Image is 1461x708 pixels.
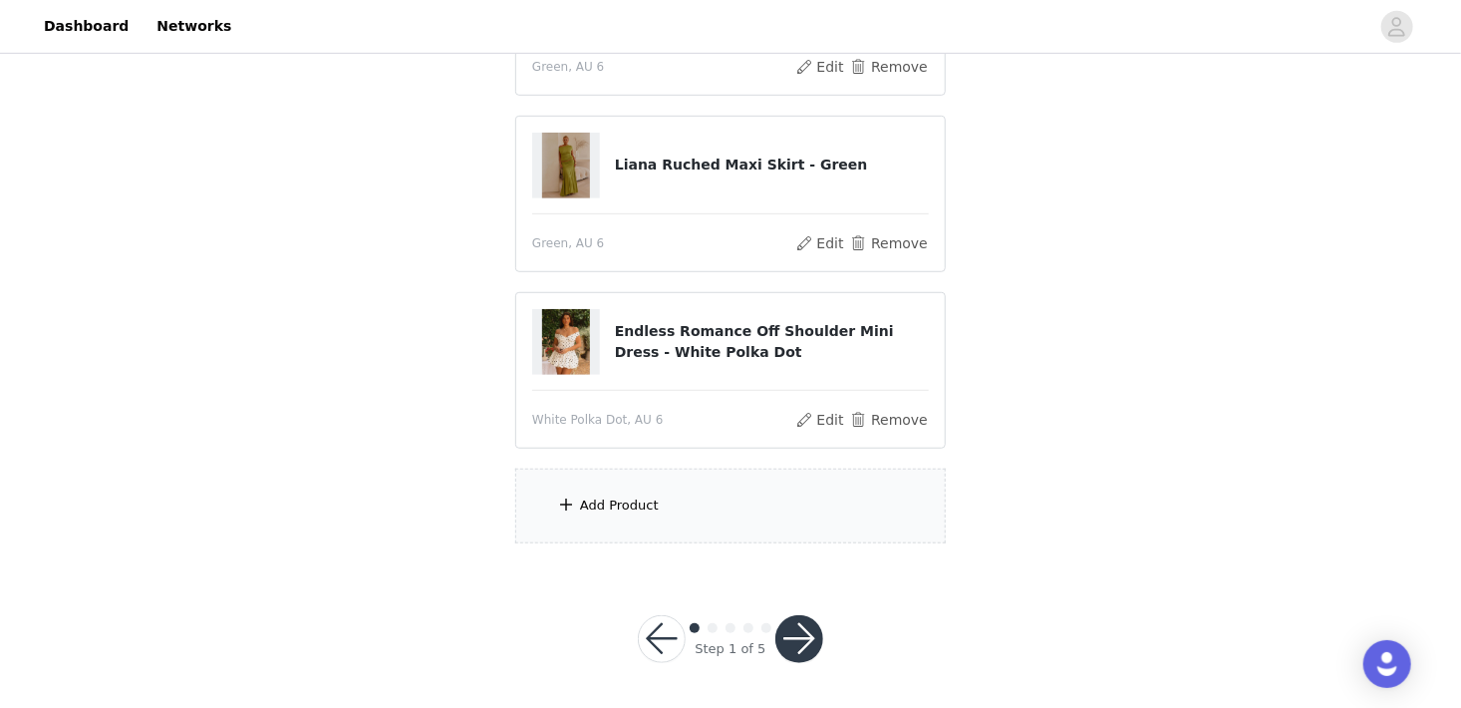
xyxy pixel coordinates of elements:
button: Edit [794,408,845,432]
button: Edit [794,231,845,255]
span: Green, AU 6 [532,58,604,76]
div: Step 1 of 5 [695,639,765,659]
img: Liana Ruched Maxi Skirt - Green [542,133,590,198]
div: avatar [1387,11,1406,43]
button: Remove [849,231,929,255]
div: Add Product [580,496,659,516]
h4: Endless Romance Off Shoulder Mini Dress - White Polka Dot [615,321,929,363]
a: Networks [145,4,243,49]
img: Endless Romance Off Shoulder Mini Dress - White Polka Dot [542,309,590,375]
span: Green, AU 6 [532,234,604,252]
button: Remove [849,55,929,79]
a: Dashboard [32,4,141,49]
button: Edit [794,55,845,79]
div: Open Intercom Messenger [1363,640,1411,688]
button: Remove [849,408,929,432]
span: White Polka Dot, AU 6 [532,411,663,429]
h4: Liana Ruched Maxi Skirt - Green [615,155,929,176]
